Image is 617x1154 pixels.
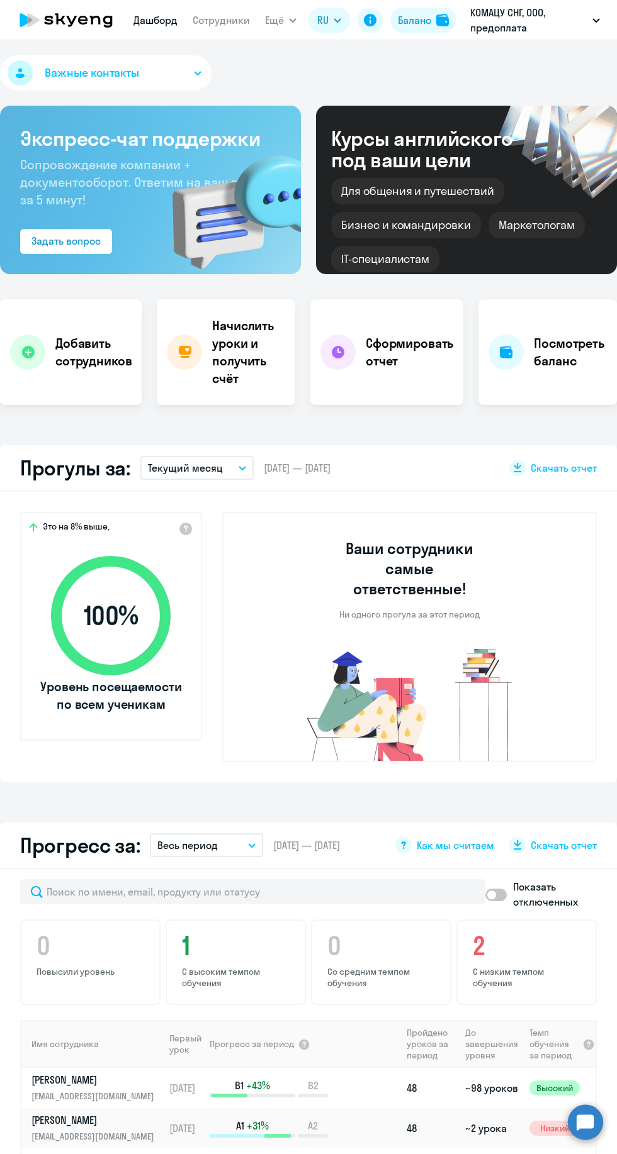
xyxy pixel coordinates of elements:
button: Задать вопрос [20,229,112,254]
button: Текущий месяц [140,456,254,480]
p: Показать отключенных [513,879,597,909]
a: Сотрудники [193,14,250,26]
div: Задать вопрос [31,233,101,248]
span: Важные контакты [45,65,139,81]
p: Текущий месяц [148,460,223,475]
button: RU [308,8,350,33]
img: balance [436,14,449,26]
td: [DATE] [164,1108,209,1148]
div: Курсы английского под ваши цели [331,128,546,170]
div: Баланс [398,13,431,28]
button: Балансbalance [390,8,456,33]
span: +31% [247,1119,269,1133]
input: Поиск по имени, email, продукту или статусу [20,879,485,904]
h4: Сформировать отчет [366,335,453,370]
td: [DATE] [164,1068,209,1108]
span: Низкий [529,1121,580,1136]
td: ~98 уроков [460,1068,524,1108]
div: IT-специалистам [331,246,439,272]
p: С высоким темпом обучения [182,966,293,989]
p: Ни одного прогула за этот период [339,609,480,620]
a: [PERSON_NAME][EMAIL_ADDRESS][DOMAIN_NAME] [31,1073,164,1103]
span: RU [317,13,329,28]
span: Прогресс за период [210,1038,294,1050]
span: 100 % [38,601,183,631]
div: Маркетологам [489,212,585,238]
button: Весь период [150,833,263,857]
p: КОМАЦУ СНГ, ООО, предоплата [470,5,587,35]
div: Для общения и путешествий [331,178,504,204]
td: 48 [402,1068,461,1108]
h2: Прогулы за: [20,455,130,480]
span: A2 [308,1119,318,1133]
span: [DATE] — [DATE] [273,838,340,852]
h3: Экспресс-чат поддержки [20,126,281,151]
td: 48 [402,1108,461,1148]
p: С низким темпом обучения [473,966,584,989]
div: Бизнес и командировки [331,212,481,238]
td: ~2 урока [460,1108,524,1148]
th: Пройдено уроков за период [402,1020,461,1068]
span: Ещё [265,13,284,28]
span: Темп обучения за период [529,1027,579,1061]
span: Скачать отчет [531,838,597,852]
span: Сопровождение компании + документооборот. Ответим на ваш вопрос за 5 минут! [20,157,275,208]
a: [PERSON_NAME][EMAIL_ADDRESS][DOMAIN_NAME] [31,1113,164,1143]
a: Дашборд [133,14,178,26]
th: Имя сотрудника [21,1020,164,1068]
p: [EMAIL_ADDRESS][DOMAIN_NAME] [31,1129,161,1143]
button: КОМАЦУ СНГ, ООО, предоплата [464,5,606,35]
h4: 2 [473,931,584,961]
h4: Посмотреть баланс [534,335,607,370]
span: Это на 8% выше, [43,521,110,536]
h4: Добавить сотрудников [55,335,132,370]
span: B2 [308,1079,319,1092]
h3: Ваши сотрудники самые ответственные! [329,538,490,599]
img: bg-img [154,133,301,274]
img: no-truants [283,645,536,761]
span: B1 [235,1079,244,1092]
span: A1 [236,1119,244,1133]
th: До завершения уровня [460,1020,524,1068]
span: Уровень посещаемости по всем ученикам [38,678,183,713]
span: [DATE] — [DATE] [264,461,331,475]
span: Высокий [529,1080,580,1096]
h4: 1 [182,931,293,961]
h4: Начислить уроки и получить счёт [212,317,285,387]
p: [EMAIL_ADDRESS][DOMAIN_NAME] [31,1089,161,1103]
button: Ещё [265,8,297,33]
span: +43% [246,1079,270,1092]
p: [PERSON_NAME] [31,1113,161,1127]
span: Скачать отчет [531,461,597,475]
h2: Прогресс за: [20,833,140,858]
p: Весь период [157,838,218,853]
span: Как мы считаем [417,838,494,852]
th: Первый урок [164,1020,209,1068]
p: [PERSON_NAME] [31,1073,161,1087]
